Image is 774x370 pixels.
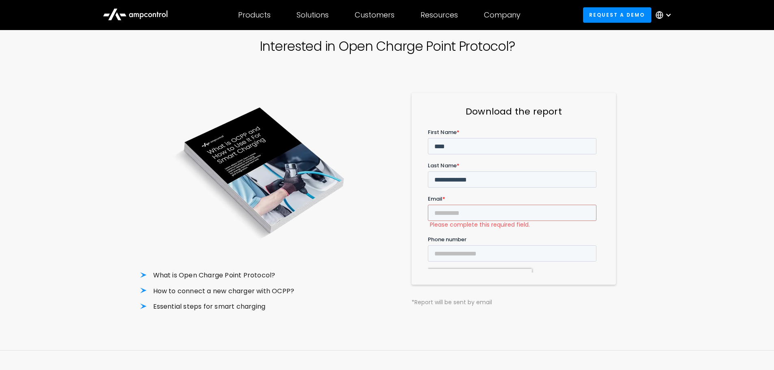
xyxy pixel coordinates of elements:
[428,128,600,273] iframe: Form 0
[583,7,651,22] a: Request a demo
[412,298,616,307] div: *Report will be sent by email
[238,11,271,19] div: Products
[421,11,458,19] div: Resources
[297,11,329,19] div: Solutions
[140,302,381,311] li: Essential steps for smart charging
[140,287,381,296] li: How to connect a new charger with OCPP?
[484,11,520,19] div: Company
[428,106,600,118] h3: Download the report
[140,271,381,280] li: What is Open Charge Point Protocol?
[260,39,515,54] h1: Interested in Open Charge Point Protocol?
[355,11,395,19] div: Customers
[140,93,381,251] img: OCPP Report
